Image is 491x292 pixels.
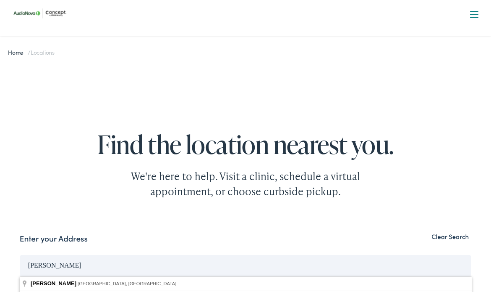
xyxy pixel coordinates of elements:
a: What We Offer [16,34,481,51]
span: Locations [31,48,55,56]
span: / [8,48,55,56]
span: [GEOGRAPHIC_DATA], [GEOGRAPHIC_DATA] [78,281,176,286]
button: Clear Search [429,233,471,241]
a: Home [8,48,28,56]
input: Enter your address or zip code [20,255,471,276]
h1: Find the location nearest you. [10,130,481,158]
label: Enter your Address [20,233,88,245]
div: We're here to help. Visit a clinic, schedule a virtual appointment, or choose curbside pickup. [111,169,380,199]
span: [PERSON_NAME] [31,280,76,287]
